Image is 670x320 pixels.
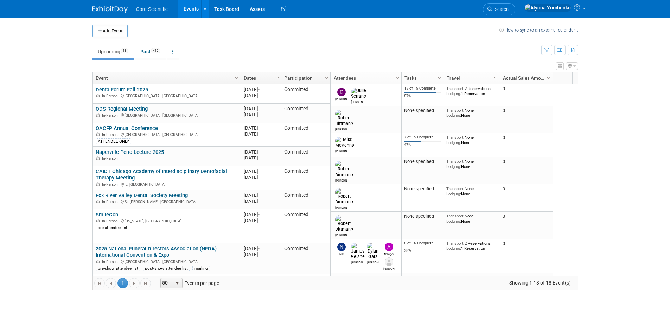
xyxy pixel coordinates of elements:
div: Robert Dittmann [335,178,347,182]
td: 0 [500,84,553,106]
a: Column Settings [436,72,444,83]
div: pre attendee list [96,225,129,230]
span: In-Person [102,132,120,137]
div: None None [446,159,497,169]
div: [US_STATE], [GEOGRAPHIC_DATA] [96,218,237,224]
a: SmileCon [96,211,118,218]
img: Robert Dittmann [335,188,353,205]
td: 0 [500,273,553,304]
div: St. [PERSON_NAME], [GEOGRAPHIC_DATA] [96,198,237,204]
div: 7 of 15 Complete [404,135,441,140]
a: Go to the next page [129,278,140,288]
span: Core Scientific [136,6,168,12]
span: Go to the first page [97,281,102,286]
a: How to sync to an external calendar... [499,27,578,33]
span: Transport: [446,275,465,280]
td: Committed [281,166,330,190]
a: Upcoming18 [92,45,134,58]
td: Committed [281,123,330,147]
span: - [258,149,260,155]
a: Dates [244,72,276,84]
td: 0 [500,133,553,157]
img: Robert Dittmann [335,161,353,177]
td: 0 [500,239,553,273]
span: 50 [161,278,173,288]
span: Transport: [446,214,465,218]
div: 6 of 16 Complete [404,241,441,246]
span: - [258,106,260,111]
div: 6 of 16 Complete [404,275,441,280]
span: Go to the previous page [108,281,114,286]
span: 419 [151,48,160,53]
img: In-Person Event [96,260,100,263]
div: [DATE] [244,168,278,174]
td: Committed [281,190,330,209]
td: 0 [500,184,553,212]
a: Column Settings [233,72,241,83]
img: In-Person Event [96,182,100,186]
div: mailing [192,266,210,271]
div: Robert Dittmann [335,205,347,209]
span: - [258,246,260,251]
div: [GEOGRAPHIC_DATA], [GEOGRAPHIC_DATA] [96,93,237,99]
div: None None [446,186,497,196]
a: Naperville Perio Lecture 2025 [96,149,164,155]
div: None None [446,108,497,118]
span: In-Person [102,219,120,223]
div: Nik Koelblinger [335,251,347,256]
span: Lodging: [446,140,461,145]
img: In-Person Event [96,156,100,160]
span: In-Person [102,260,120,264]
div: [GEOGRAPHIC_DATA], [GEOGRAPHIC_DATA] [96,259,237,265]
a: Go to the last page [140,278,151,288]
td: Committed [281,84,330,104]
img: Dan Boro [337,88,346,96]
img: In-Person Event [96,132,100,136]
span: Lodging: [446,191,461,196]
div: [DATE] [244,211,278,217]
span: Transport: [446,159,465,164]
div: [DATE] [244,86,278,92]
a: Column Settings [323,72,330,83]
img: Dylan Gara [367,243,379,260]
span: Transport: [446,86,465,91]
span: In-Person [102,113,120,118]
a: OACFP Annual Conference [96,125,158,131]
div: 13 of 15 Complete [404,86,441,91]
img: Alyona Yurchenko [524,4,571,12]
div: post-show attendee list [143,266,190,271]
a: Column Settings [492,72,500,83]
span: Lodging: [446,113,461,118]
span: Transport: [446,108,465,113]
div: [DATE] [244,112,278,118]
span: In-Person [102,156,120,161]
span: - [258,169,260,174]
div: [DATE] [244,106,278,112]
td: Committed [281,209,330,243]
span: Lodging: [446,219,461,224]
div: [DATE] [244,198,278,204]
a: Attendees [334,72,397,84]
div: Abbigail Belshe [383,251,395,256]
div: 38% [404,248,441,253]
a: CDS Regional Meeting [96,106,148,112]
div: Dylan Gara [367,260,379,264]
span: Column Settings [493,75,499,81]
span: In-Person [102,94,120,98]
div: [DATE] [244,217,278,223]
span: Transport: [446,135,465,140]
div: [GEOGRAPHIC_DATA], [GEOGRAPHIC_DATA] [96,112,237,118]
a: Column Settings [273,72,281,83]
td: 0 [500,157,553,184]
span: Transport: [446,186,465,191]
a: Travel [447,72,495,84]
img: Robert Dittmann [335,110,353,126]
a: Tasks [404,72,439,84]
a: Column Settings [545,72,553,83]
div: [DATE] [244,92,278,98]
span: 1 [117,278,128,288]
div: James Belshe [351,260,363,264]
div: 2 Reservations 1 Reservation [446,86,497,96]
span: Search [492,7,509,12]
span: select [174,281,180,286]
